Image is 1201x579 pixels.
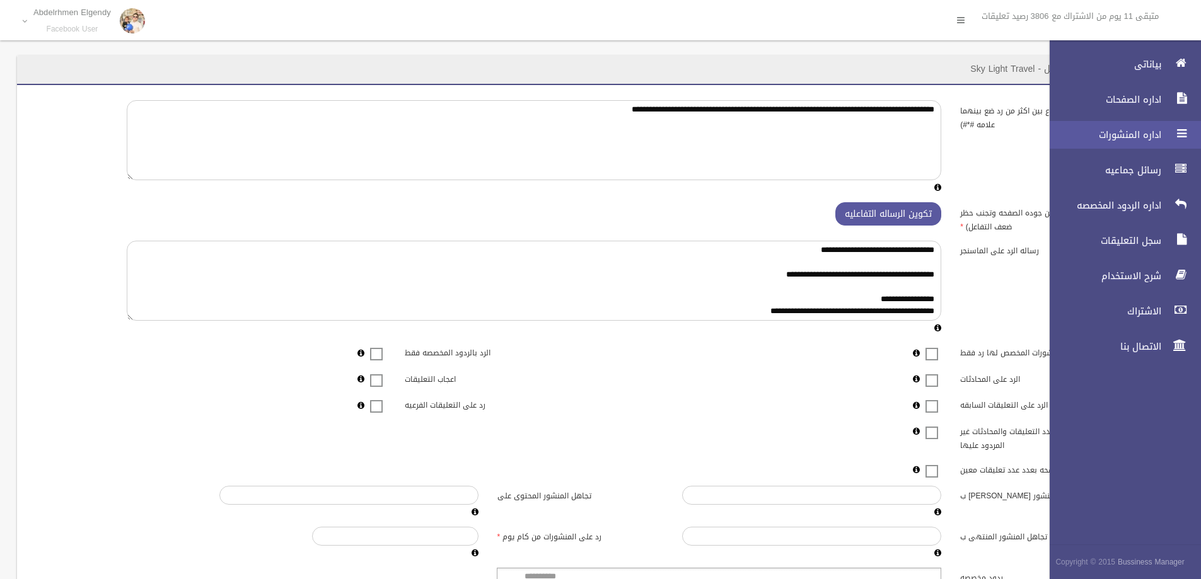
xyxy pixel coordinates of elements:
[835,202,941,226] button: تكوين الرساله التفاعليه
[951,395,1136,413] label: الرد على التعليقات السابقه
[1039,86,1201,113] a: اداره الصفحات
[1118,555,1185,569] strong: Bussiness Manager
[951,369,1136,386] label: الرد على المحادثات
[395,343,581,360] label: الرد بالردود المخصصه فقط
[1039,199,1165,212] span: اداره الردود المخصصه
[951,241,1136,258] label: رساله الرد على الماسنجر
[1039,192,1201,219] a: اداره الردود المخصصه
[488,527,673,544] label: رد على المنشورات من كام يوم
[33,25,111,34] small: Facebook User
[1039,305,1165,318] span: الاشتراك
[1039,93,1165,106] span: اداره الصفحات
[1039,340,1165,353] span: الاتصال بنا
[1039,297,1201,325] a: الاشتراك
[951,459,1136,477] label: ايقاف تفعيل الصفحه بعدد عدد تعليقات معين
[1039,270,1165,282] span: شرح الاستخدام
[951,343,1136,360] label: الرد على المنشورات المخصص لها رد فقط
[488,486,673,503] label: تجاهل المنشور المحتوى على
[395,395,581,413] label: رد على التعليقات الفرعيه
[951,421,1136,452] label: ارسال تقرير يومى بعدد التعليقات والمحادثات غير المردود عليها
[951,527,1136,544] label: تجاهل المنشور المنتهى ب
[1055,555,1115,569] span: Copyright © 2015
[1039,121,1201,149] a: اداره المنشورات
[955,57,1144,81] header: اداره الصفحات / تعديل - Sky Light Travel
[1039,58,1165,71] span: بياناتى
[1039,262,1201,290] a: شرح الاستخدام
[395,369,581,386] label: اعجاب التعليقات
[33,8,111,17] p: Abdelrhmen Elgendy
[1039,333,1201,360] a: الاتصال بنا
[1039,164,1165,176] span: رسائل جماعيه
[1039,227,1201,255] a: سجل التعليقات
[1039,129,1165,141] span: اداره المنشورات
[951,486,1136,503] label: تجاهل المنشور [PERSON_NAME] ب
[951,202,1136,234] label: رساله v (افضل لتحسين جوده الصفحه وتجنب حظر ضعف التفاعل)
[951,100,1136,132] label: الرد على التعليق (للتنوع بين اكثر من رد ضع بينهما علامه #*#)
[1039,234,1165,247] span: سجل التعليقات
[1039,156,1201,184] a: رسائل جماعيه
[1039,50,1201,78] a: بياناتى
